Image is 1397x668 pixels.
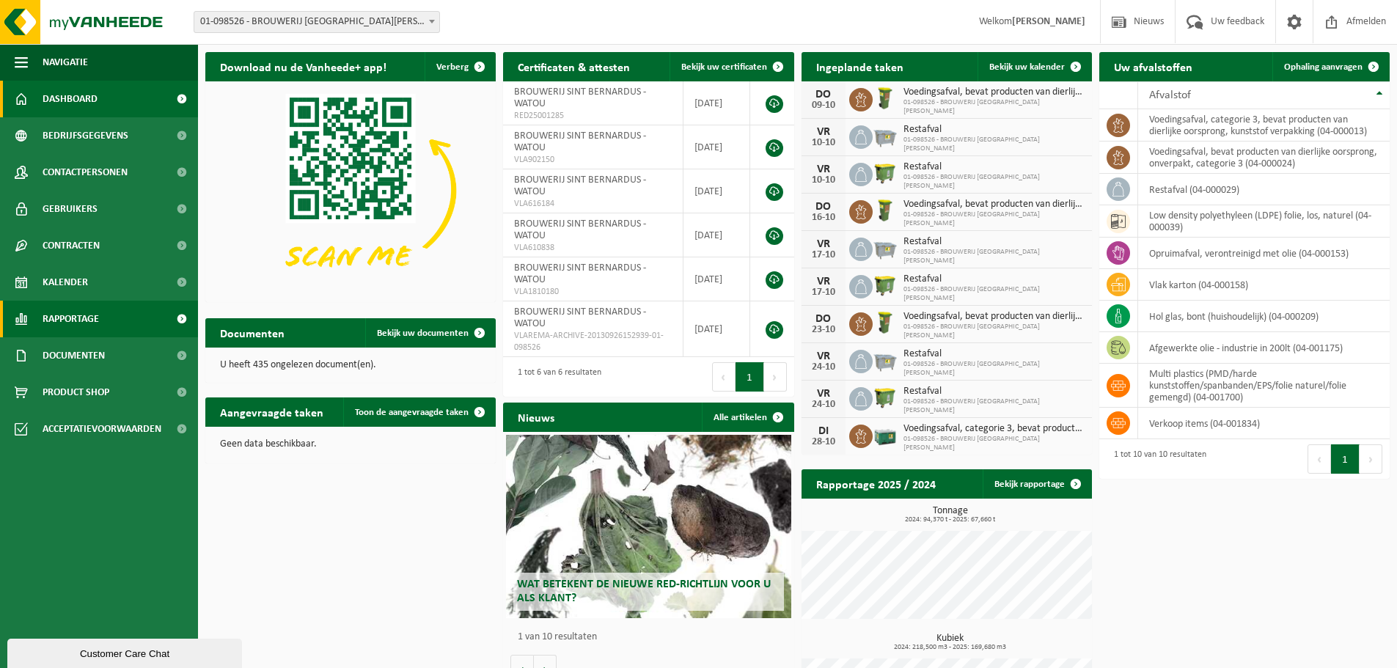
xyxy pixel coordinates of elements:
[903,161,1085,173] span: Restafval
[683,213,750,257] td: [DATE]
[873,273,898,298] img: WB-1100-HPE-GN-50
[809,175,838,186] div: 10-10
[903,236,1085,248] span: Restafval
[903,348,1085,360] span: Restafval
[802,52,918,81] h2: Ingeplande taken
[1138,408,1390,439] td: verkoop items (04-001834)
[873,235,898,260] img: WB-2500-GAL-GY-01
[903,311,1085,323] span: Voedingsafval, bevat producten van dierlijke oorsprong, onverpakt, categorie 3
[809,325,838,335] div: 23-10
[903,397,1085,415] span: 01-098526 - BROUWERIJ [GEOGRAPHIC_DATA][PERSON_NAME]
[670,52,793,81] a: Bekijk uw certificaten
[809,516,1092,524] span: 2024: 94,370 t - 2025: 67,660 t
[355,408,469,417] span: Toon de aangevraagde taken
[1360,444,1382,474] button: Next
[1138,269,1390,301] td: vlak karton (04-000158)
[510,361,601,393] div: 1 tot 6 van 6 resultaten
[683,169,750,213] td: [DATE]
[220,360,481,370] p: U heeft 435 ongelezen document(en).
[978,52,1090,81] a: Bekijk uw kalender
[514,330,672,353] span: VLAREMA-ARCHIVE-20130926152939-01-098526
[1138,332,1390,364] td: afgewerkte olie - industrie in 200lt (04-001175)
[1099,52,1207,81] h2: Uw afvalstoffen
[506,435,791,618] a: Wat betekent de nieuwe RED-richtlijn voor u als klant?
[681,62,767,72] span: Bekijk uw certificaten
[43,337,105,374] span: Documenten
[809,506,1092,524] h3: Tonnage
[205,52,401,81] h2: Download nu de Vanheede+ app!
[7,636,245,668] iframe: chat widget
[809,126,838,138] div: VR
[43,411,161,447] span: Acceptatievoorwaarden
[1138,142,1390,174] td: voedingsafval, bevat producten van dierlijke oorsprong, onverpakt, categorie 3 (04-000024)
[809,350,838,362] div: VR
[194,12,439,32] span: 01-098526 - BROUWERIJ SINT BERNARDUS - WATOU
[702,403,793,432] a: Alle artikelen
[809,164,838,175] div: VR
[809,400,838,410] div: 24-10
[873,86,898,111] img: WB-0060-HPE-GN-50
[514,87,646,109] span: BROUWERIJ SINT BERNARDUS - WATOU
[43,117,128,154] span: Bedrijfsgegevens
[436,62,469,72] span: Verberg
[809,437,838,447] div: 28-10
[809,89,838,100] div: DO
[903,435,1085,452] span: 01-098526 - BROUWERIJ [GEOGRAPHIC_DATA][PERSON_NAME]
[1138,174,1390,205] td: restafval (04-000029)
[903,124,1085,136] span: Restafval
[873,310,898,335] img: WB-0060-HPE-GN-50
[903,136,1085,153] span: 01-098526 - BROUWERIJ [GEOGRAPHIC_DATA][PERSON_NAME]
[802,469,950,498] h2: Rapportage 2025 / 2024
[517,579,771,604] span: Wat betekent de nieuwe RED-richtlijn voor u als klant?
[903,173,1085,191] span: 01-098526 - BROUWERIJ [GEOGRAPHIC_DATA][PERSON_NAME]
[764,362,787,392] button: Next
[43,374,109,411] span: Product Shop
[503,403,569,431] h2: Nieuws
[903,423,1085,435] span: Voedingsafval, categorie 3, bevat producten van dierlijke oorsprong, kunststof v...
[903,87,1085,98] span: Voedingsafval, bevat producten van dierlijke oorsprong, onverpakt, categorie 3
[873,161,898,186] img: WB-1100-HPE-GN-50
[514,198,672,210] span: VLA616184
[43,264,88,301] span: Kalender
[514,131,646,153] span: BROUWERIJ SINT BERNARDUS - WATOU
[1284,62,1363,72] span: Ophaling aanvragen
[1138,364,1390,408] td: multi plastics (PMD/harde kunststoffen/spanbanden/EPS/folie naturel/folie gemengd) (04-001700)
[903,248,1085,265] span: 01-098526 - BROUWERIJ [GEOGRAPHIC_DATA][PERSON_NAME]
[903,210,1085,228] span: 01-098526 - BROUWERIJ [GEOGRAPHIC_DATA][PERSON_NAME]
[989,62,1065,72] span: Bekijk uw kalender
[809,213,838,223] div: 16-10
[736,362,764,392] button: 1
[514,154,672,166] span: VLA902150
[809,362,838,372] div: 24-10
[903,199,1085,210] span: Voedingsafval, bevat producten van dierlijke oorsprong, onverpakt, categorie 3
[514,110,672,122] span: RED25001285
[683,301,750,357] td: [DATE]
[809,388,838,400] div: VR
[514,263,646,285] span: BROUWERIJ SINT BERNARDUS - WATOU
[1149,89,1191,101] span: Afvalstof
[43,191,98,227] span: Gebruikers
[809,100,838,111] div: 09-10
[873,422,898,447] img: PB-LB-0680-HPE-GN-01
[43,301,99,337] span: Rapportage
[809,238,838,250] div: VR
[1138,238,1390,269] td: opruimafval, verontreinigd met olie (04-000153)
[873,123,898,148] img: WB-2500-GAL-GY-01
[343,397,494,427] a: Toon de aangevraagde taken
[205,318,299,347] h2: Documenten
[903,386,1085,397] span: Restafval
[683,125,750,169] td: [DATE]
[1012,16,1085,27] strong: [PERSON_NAME]
[220,439,481,449] p: Geen data beschikbaar.
[205,397,338,426] h2: Aangevraagde taken
[43,227,100,264] span: Contracten
[903,323,1085,340] span: 01-098526 - BROUWERIJ [GEOGRAPHIC_DATA][PERSON_NAME]
[983,469,1090,499] a: Bekijk rapportage
[809,644,1092,651] span: 2024: 218,500 m3 - 2025: 169,680 m3
[514,286,672,298] span: VLA1810180
[809,313,838,325] div: DO
[514,175,646,197] span: BROUWERIJ SINT BERNARDUS - WATOU
[43,81,98,117] span: Dashboard
[1331,444,1360,474] button: 1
